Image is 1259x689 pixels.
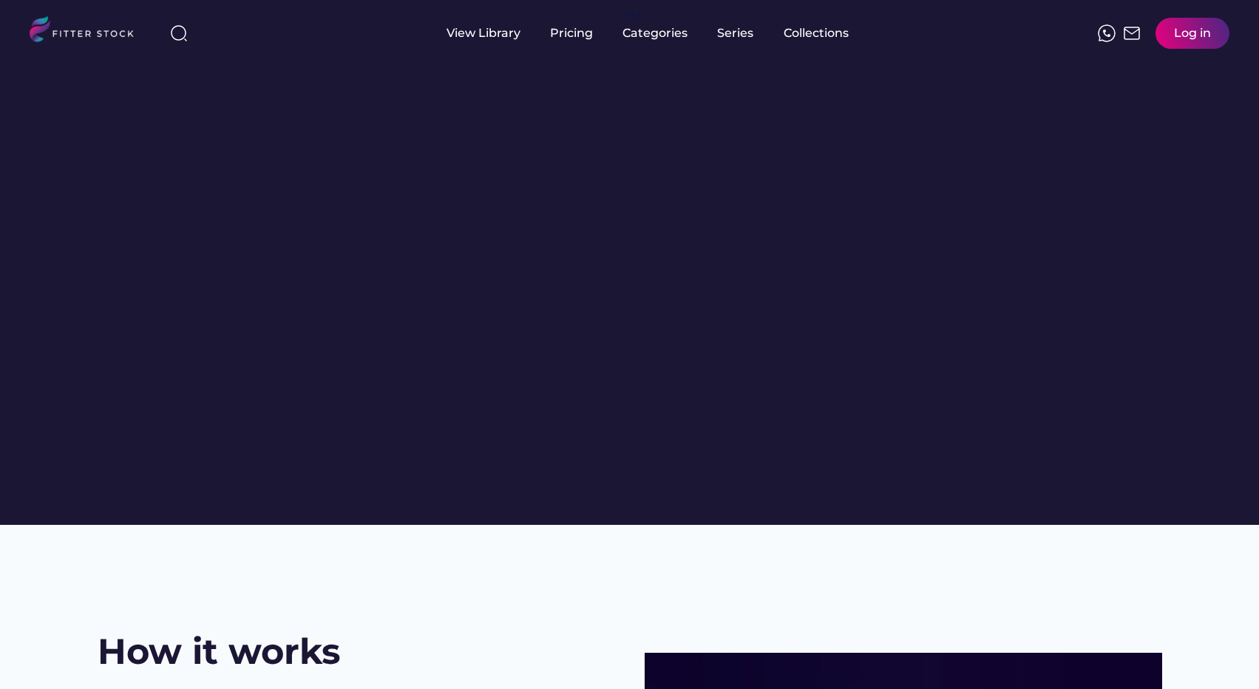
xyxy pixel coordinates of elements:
div: Series [717,25,754,41]
div: View Library [447,25,520,41]
img: meteor-icons_whatsapp%20%281%29.svg [1098,24,1116,42]
h2: How it works [98,627,340,676]
div: fvck [622,7,642,22]
div: Log in [1174,25,1211,41]
div: Collections [784,25,849,41]
div: Pricing [550,25,593,41]
img: search-normal%203.svg [170,24,188,42]
div: Categories [622,25,688,41]
img: Frame%2051.svg [1123,24,1141,42]
img: LOGO.svg [30,16,146,47]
